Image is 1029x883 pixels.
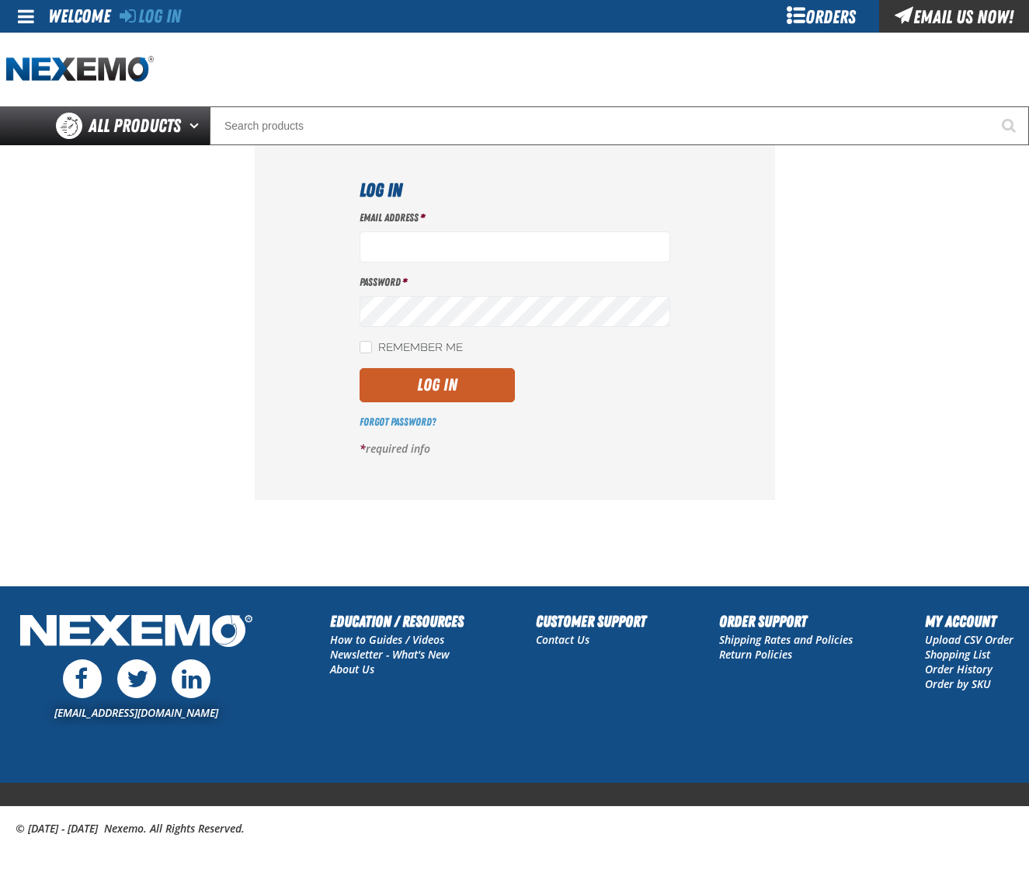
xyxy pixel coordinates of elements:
a: Contact Us [536,632,589,647]
p: required info [360,442,670,457]
h2: Education / Resources [330,610,464,633]
a: Forgot Password? [360,415,436,428]
a: Log In [120,5,181,27]
a: Newsletter - What's New [330,647,450,662]
label: Remember Me [360,341,463,356]
label: Email Address [360,210,670,225]
img: Nexemo logo [6,56,154,83]
label: Password [360,275,670,290]
button: Open All Products pages [184,106,210,145]
a: Shipping Rates and Policies [719,632,853,647]
a: Upload CSV Order [925,632,1013,647]
a: About Us [330,662,374,676]
span: All Products [89,112,181,140]
h2: My Account [925,610,1013,633]
h2: Customer Support [536,610,646,633]
a: How to Guides / Videos [330,632,444,647]
a: Order by SKU [925,676,991,691]
a: Return Policies [719,647,792,662]
h1: Log In [360,176,670,204]
input: Search [210,106,1029,145]
button: Log In [360,368,515,402]
input: Remember Me [360,341,372,353]
a: Shopping List [925,647,990,662]
a: Home [6,56,154,83]
h2: Order Support [719,610,853,633]
a: [EMAIL_ADDRESS][DOMAIN_NAME] [54,705,218,720]
img: Nexemo Logo [16,610,257,655]
button: Start Searching [990,106,1029,145]
a: Order History [925,662,992,676]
